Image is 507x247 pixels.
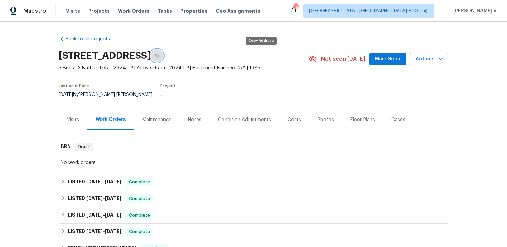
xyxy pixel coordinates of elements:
[188,116,201,123] div: Notes
[126,228,153,235] span: Complete
[61,159,446,166] div: No work orders.
[59,207,448,224] div: LISTED [DATE]-[DATE]Complete
[68,194,121,203] h6: LISTED
[216,8,260,15] span: Geo Assignments
[309,8,418,15] span: [GEOGRAPHIC_DATA], [GEOGRAPHIC_DATA] + 10
[375,55,400,64] span: Mark Seen
[142,116,171,123] div: Maintenance
[88,8,110,15] span: Projects
[391,116,405,123] div: Cases
[59,65,309,72] span: 3 Beds | 3 Baths | Total: 2624 ft² | Above Grade: 2624 ft² | Basement Finished: N/A | 1985
[86,212,103,217] span: [DATE]
[59,136,448,158] div: BRN Draft
[369,53,406,66] button: Mark Seen
[59,190,448,207] div: LISTED [DATE]-[DATE]Complete
[86,196,121,201] span: -
[126,212,153,219] span: Complete
[86,229,103,234] span: [DATE]
[350,116,375,123] div: Floor Plans
[288,116,301,123] div: Costs
[416,55,443,64] span: Actions
[59,224,448,240] div: LISTED [DATE]-[DATE]Complete
[318,116,334,123] div: Photos
[68,211,121,219] h6: LISTED
[96,116,126,123] div: Work Orders
[86,212,121,217] span: -
[105,229,121,234] span: [DATE]
[450,8,497,15] span: [PERSON_NAME] V
[86,179,121,184] span: -
[23,8,46,15] span: Maestro
[59,52,151,59] h2: [STREET_ADDRESS]
[61,143,71,151] h6: BRN
[126,179,153,186] span: Complete
[105,212,121,217] span: [DATE]
[76,143,92,150] span: Draft
[59,92,73,97] span: [DATE]
[160,84,176,88] span: Project
[59,36,125,42] a: Back to all projects
[66,8,80,15] span: Visits
[118,8,149,15] span: Work Orders
[59,174,448,190] div: LISTED [DATE]-[DATE]Complete
[86,196,103,201] span: [DATE]
[86,229,121,234] span: -
[68,178,121,186] h6: LISTED
[86,179,103,184] span: [DATE]
[68,228,121,236] h6: LISTED
[105,196,121,201] span: [DATE]
[293,4,298,11] div: 260
[126,195,153,202] span: Complete
[410,53,448,66] button: Actions
[59,84,89,88] span: Last Visit Date
[158,9,172,13] span: Tasks
[67,116,79,123] div: Visits
[218,116,271,123] div: Condition Adjustments
[180,8,207,15] span: Properties
[59,92,160,105] div: by [PERSON_NAME] [PERSON_NAME]
[105,179,121,184] span: [DATE]
[160,92,292,97] div: ...
[321,56,365,63] span: Not seen [DATE]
